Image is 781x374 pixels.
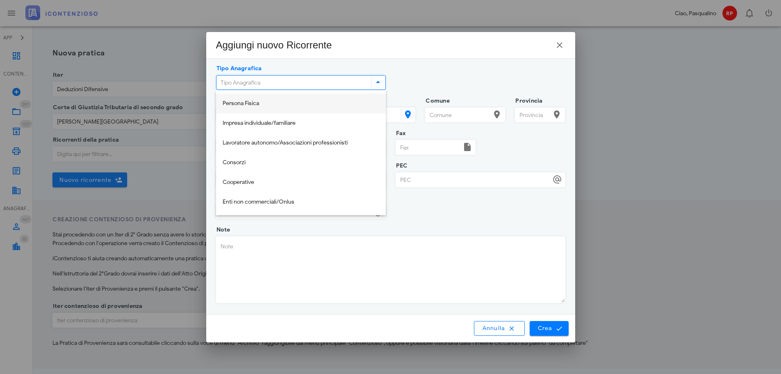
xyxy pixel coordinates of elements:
button: Crea [530,321,568,336]
input: Provincia [515,108,550,122]
label: PEC [394,162,408,170]
input: Comune [426,108,490,122]
label: Email [214,162,232,170]
div: Enti non commerciali/Onlus [223,199,379,206]
label: Telefono [214,129,241,138]
label: Fax [394,129,406,138]
span: Crea [537,325,561,332]
label: Note [214,226,230,234]
label: Comune [423,97,449,105]
div: Consorzi [223,159,379,166]
input: Tipo Anagrafica [216,76,369,89]
input: PEC [396,173,551,187]
label: Tipo Anagrafica [214,64,262,73]
input: Fax [396,140,461,154]
div: Aggiungi nuovo Ricorrente [216,39,332,52]
div: Cooperative [223,179,379,186]
label: Provincia [513,97,542,105]
span: Annulla [482,325,517,332]
button: Annulla [474,321,525,336]
div: Impresa individuale/familiare [223,120,379,127]
label: Indirizzo [214,97,241,105]
div: Persona Fisica [223,100,379,107]
label: Doc. Identità [214,194,253,202]
div: Lavoratore autonomo/Associazioni professionisti [223,140,379,147]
